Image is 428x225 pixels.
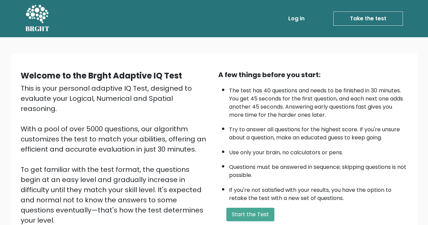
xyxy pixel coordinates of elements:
[229,83,408,119] li: The test has 40 questions and needs to be finished in 30 minutes. You get 45 seconds for the firs...
[21,70,182,81] b: Welcome to the Brght Adaptive IQ Test
[229,183,408,202] li: If you're not satisfied with your results, you have the option to retake the test with a new set ...
[229,122,408,142] li: Try to answer all questions for the highest score. If you're unsure about a question, make an edu...
[25,25,50,33] h5: BRGHT
[229,160,408,179] li: Questions must be answered in sequence; skipping questions is not possible.
[226,208,274,221] button: Start the Test
[286,12,307,25] a: Log in
[218,70,408,80] div: A few things before you start:
[229,145,408,157] li: Use only your brain, no calculators or pens.
[333,12,403,26] a: Take the test
[25,3,50,35] a: BRGHT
